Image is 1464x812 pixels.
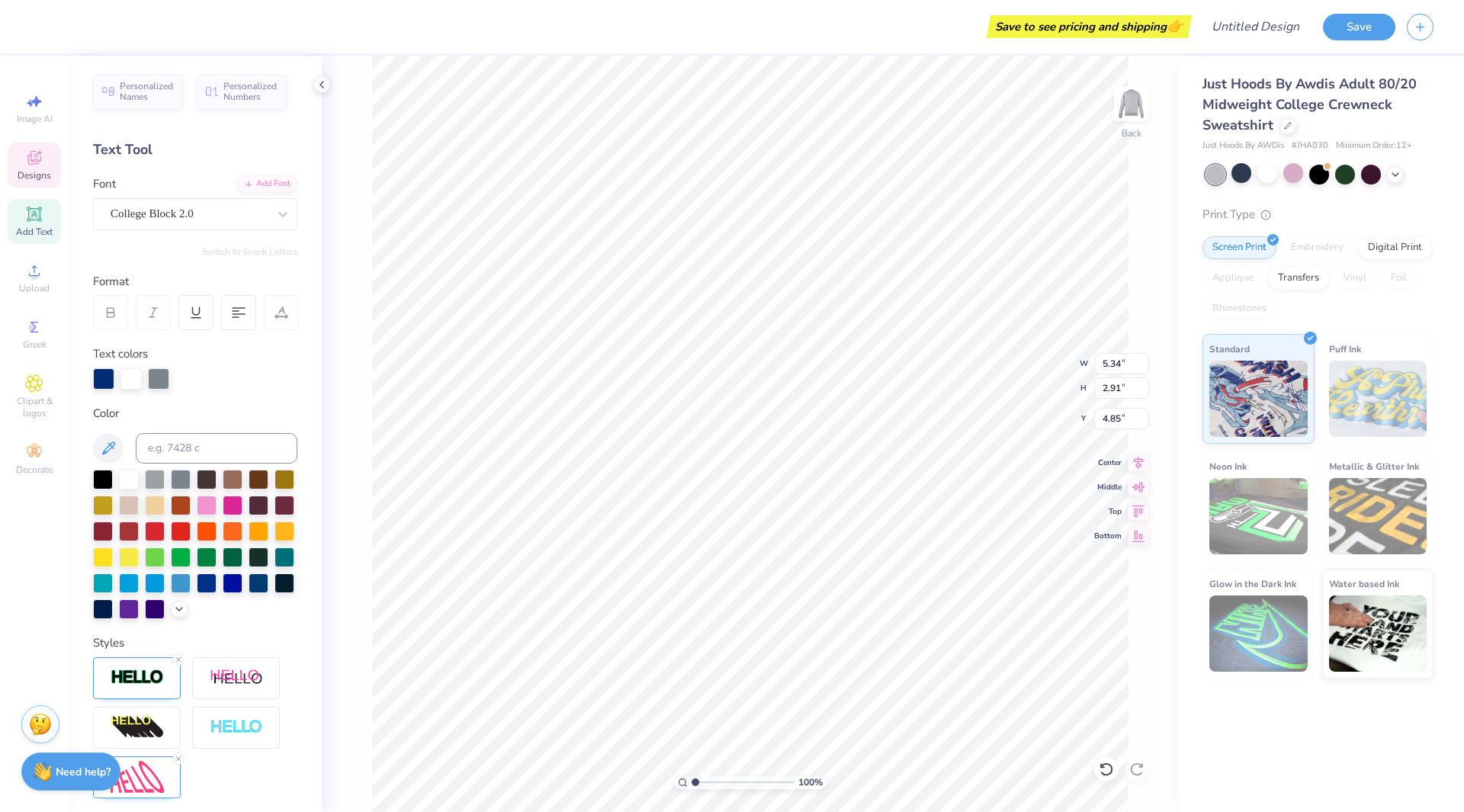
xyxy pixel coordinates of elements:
img: Glow in the Dark Ink [1209,595,1308,672]
span: Image AI [17,113,53,125]
span: Water based Ink [1329,576,1399,592]
span: Decorate [16,464,53,476]
img: Negative Space [210,719,263,737]
img: Water based Ink [1329,595,1427,672]
div: Embroidery [1281,236,1353,259]
div: Save to see pricing and shipping [990,15,1188,38]
div: Add Font [237,175,297,193]
label: Font [93,175,116,193]
div: Styles [93,634,297,652]
span: 👉 [1167,17,1183,35]
span: Bottom [1094,531,1122,541]
span: Personalized Names [120,81,174,102]
div: Foil [1381,267,1417,290]
span: Center [1094,457,1122,468]
img: Puff Ink [1329,361,1427,437]
div: Color [93,405,297,422]
span: # JHA030 [1292,140,1328,152]
span: 100 % [798,775,823,789]
span: Standard [1209,341,1250,357]
div: Vinyl [1334,267,1376,290]
strong: Need help? [56,765,111,779]
span: Top [1094,506,1122,517]
div: Rhinestones [1202,297,1276,320]
span: Add Text [16,226,53,238]
span: Middle [1094,482,1122,493]
span: Neon Ink [1209,458,1247,474]
span: Upload [19,282,50,294]
span: Just Hoods By AWDis [1202,140,1284,152]
span: Just Hoods By Awdis Adult 80/20 Midweight College Crewneck Sweatshirt [1202,75,1417,134]
div: Text Tool [93,140,297,160]
input: e.g. 7428 c [136,433,297,464]
img: Metallic & Glitter Ink [1329,478,1427,554]
span: Clipart & logos [8,395,61,419]
div: Format [93,273,299,290]
img: Standard [1209,361,1308,437]
img: Stroke [111,669,164,686]
img: Free Distort [111,761,164,794]
button: Save [1323,14,1395,40]
input: Untitled Design [1199,11,1311,42]
span: Glow in the Dark Ink [1209,576,1296,592]
div: Transfers [1268,267,1329,290]
img: Shadow [210,669,263,688]
span: Puff Ink [1329,341,1361,357]
img: Neon Ink [1209,478,1308,554]
label: Text colors [93,345,148,363]
span: Personalized Numbers [223,81,278,102]
span: Metallic & Glitter Ink [1329,458,1419,474]
span: Greek [23,339,47,351]
div: Print Type [1202,206,1433,223]
div: Digital Print [1358,236,1432,259]
span: Minimum Order: 12 + [1336,140,1412,152]
img: Back [1116,88,1147,119]
span: Designs [18,169,51,181]
div: Applique [1202,267,1263,290]
img: 3d Illusion [111,715,164,740]
div: Back [1122,127,1141,140]
div: Screen Print [1202,236,1276,259]
button: Switch to Greek Letters [202,246,297,258]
